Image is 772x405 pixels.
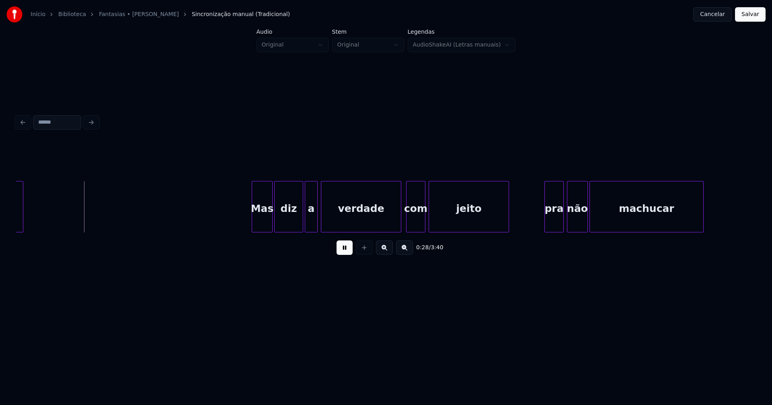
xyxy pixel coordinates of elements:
[416,244,435,252] div: /
[408,29,516,35] label: Legendas
[332,29,404,35] label: Stem
[31,10,290,18] nav: breadcrumb
[257,29,329,35] label: Áudio
[431,244,443,252] span: 3:40
[58,10,86,18] a: Biblioteca
[192,10,290,18] span: Sincronização manual (Tradicional)
[735,7,766,22] button: Salvar
[99,10,179,18] a: Fantasias • [PERSON_NAME]
[416,244,429,252] span: 0:28
[693,7,732,22] button: Cancelar
[6,6,23,22] img: youka
[31,10,45,18] a: Início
